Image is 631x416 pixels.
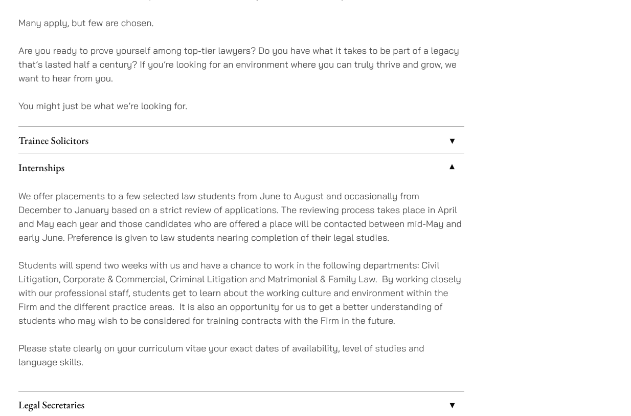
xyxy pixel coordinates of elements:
[18,341,464,369] p: Please state clearly on your curriculum vitae your exact dates of availability, level of studies ...
[18,189,464,244] p: We offer placements to a few selected law students from June to August and occasionally from Dece...
[18,99,464,113] p: You might just be what we’re looking for.
[18,154,464,181] a: Internships
[18,258,464,327] p: Students will spend two weeks with us and have a chance to work in the following departments: Civ...
[18,181,464,391] div: Internships
[18,16,464,30] p: Many apply, but few are chosen.
[18,44,464,85] p: Are you ready to prove yourself among top-tier lawyers? Do you have what it takes to be part of a...
[18,127,464,154] a: Trainee Solicitors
